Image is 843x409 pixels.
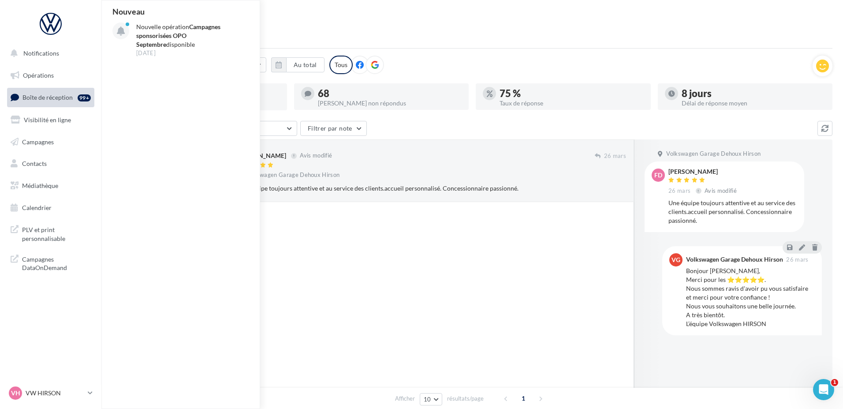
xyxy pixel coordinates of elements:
span: PLV et print personnalisable [22,224,91,243]
a: Médiathèque [5,176,96,195]
span: Notifications [23,49,59,57]
a: Visibilité en ligne [5,111,96,129]
span: VH [11,389,20,398]
iframe: Intercom live chat [813,379,834,400]
span: Volkswagen Garage Dehoux Hirson [245,171,339,179]
span: 1 [831,379,838,386]
button: Notifications [5,44,93,63]
span: 26 mars [786,257,808,263]
span: 26 mars [668,187,690,195]
a: Calendrier [5,199,96,217]
div: Une équipe toujours attentive et au service des clients.accueil personnalisé. Concessionnaire pas... [668,199,797,225]
a: Boîte de réception99+ [5,88,96,107]
div: [PERSON_NAME] non répondus [318,100,462,106]
span: Médiathèque [22,182,58,189]
span: Opérations [23,71,54,79]
div: [PERSON_NAME] [237,151,286,160]
span: Calendrier [22,204,52,211]
a: Campagnes [5,133,96,151]
span: 1 [516,391,530,405]
a: Contacts [5,154,96,173]
button: Au total [286,57,325,72]
div: Tous [329,56,353,74]
div: Volkswagen Garage Dehoux Hirson [686,256,783,263]
span: Avis modifié [705,187,737,194]
span: 26 mars [604,152,626,160]
div: 8 jours [682,89,826,98]
span: 10 [424,396,431,403]
span: Visibilité en ligne [24,116,71,124]
a: Campagnes DataOnDemand [5,250,96,276]
div: Délai de réponse moyen [682,100,826,106]
span: Fd [654,171,662,180]
span: résultats/page [447,394,484,403]
button: Filtrer par note [300,121,367,136]
span: Contacts [22,160,47,167]
span: Afficher [395,394,415,403]
button: 10 [420,393,442,405]
span: VG [671,255,680,264]
span: Boîte de réception [22,94,73,101]
p: VW HIRSON [26,389,84,398]
div: Une équipe toujours attentive et au service des clients.accueil personnalisé. Concessionnaire pas... [237,184,569,193]
a: PLV et print personnalisable [5,220,96,246]
div: Taux de réponse [500,100,644,106]
button: Au total [271,57,325,72]
div: Bonjour [PERSON_NAME], Merci pour les ⭐⭐⭐⭐⭐. Nous sommes ravis d'avoir pu vous satisfaire et merc... [686,266,815,328]
div: 68 [318,89,462,98]
div: 75 % [500,89,644,98]
div: Boîte de réception [112,14,832,27]
div: [PERSON_NAME] [668,169,739,175]
a: VH VW HIRSON [7,385,94,401]
a: Opérations [5,66,96,85]
span: Avis modifié [300,152,332,159]
span: Campagnes [22,138,54,145]
div: 99+ [78,94,91,101]
span: Campagnes DataOnDemand [22,253,91,272]
span: Volkswagen Garage Dehoux Hirson [666,150,761,158]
